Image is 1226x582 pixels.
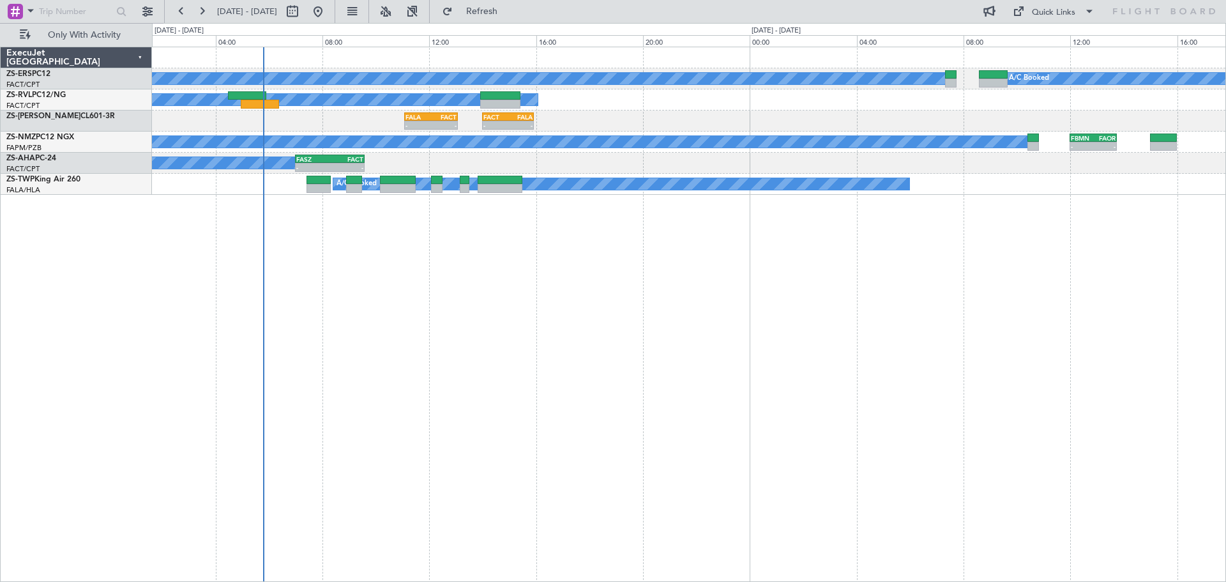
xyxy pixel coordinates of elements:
[296,164,329,171] div: -
[109,35,215,47] div: 00:00
[6,155,35,162] span: ZS-AHA
[6,70,32,78] span: ZS-ERS
[6,80,40,89] a: FACT/CPT
[1070,35,1177,47] div: 12:00
[337,174,377,194] div: A/C Booked
[436,1,513,22] button: Refresh
[1093,142,1116,150] div: -
[455,7,509,16] span: Refresh
[33,31,135,40] span: Only With Activity
[405,121,431,129] div: -
[508,113,532,121] div: FALA
[508,121,532,129] div: -
[1093,134,1116,142] div: FAOR
[6,176,34,183] span: ZS-TWP
[6,112,80,120] span: ZS-[PERSON_NAME]
[964,35,1070,47] div: 08:00
[296,155,329,163] div: FASZ
[857,35,964,47] div: 04:00
[6,91,32,99] span: ZS-RVL
[14,25,139,45] button: Only With Activity
[750,35,856,47] div: 00:00
[1009,69,1049,88] div: A/C Booked
[1006,1,1101,22] button: Quick Links
[1071,142,1093,150] div: -
[6,164,40,174] a: FACT/CPT
[6,134,36,141] span: ZS-NMZ
[643,35,750,47] div: 20:00
[155,26,204,36] div: [DATE] - [DATE]
[6,101,40,111] a: FACT/CPT
[6,176,80,183] a: ZS-TWPKing Air 260
[405,113,431,121] div: FALA
[6,155,56,162] a: ZS-AHAPC-24
[1032,6,1075,19] div: Quick Links
[483,113,508,121] div: FACT
[6,70,50,78] a: ZS-ERSPC12
[6,91,66,99] a: ZS-RVLPC12/NG
[431,113,457,121] div: FACT
[329,155,363,163] div: FACT
[536,35,643,47] div: 16:00
[429,35,536,47] div: 12:00
[752,26,801,36] div: [DATE] - [DATE]
[329,164,363,171] div: -
[431,121,457,129] div: -
[39,2,112,21] input: Trip Number
[1071,134,1093,142] div: FBMN
[6,185,40,195] a: FALA/HLA
[216,35,322,47] div: 04:00
[6,134,74,141] a: ZS-NMZPC12 NGX
[6,143,42,153] a: FAPM/PZB
[217,6,277,17] span: [DATE] - [DATE]
[6,112,115,120] a: ZS-[PERSON_NAME]CL601-3R
[483,121,508,129] div: -
[322,35,429,47] div: 08:00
